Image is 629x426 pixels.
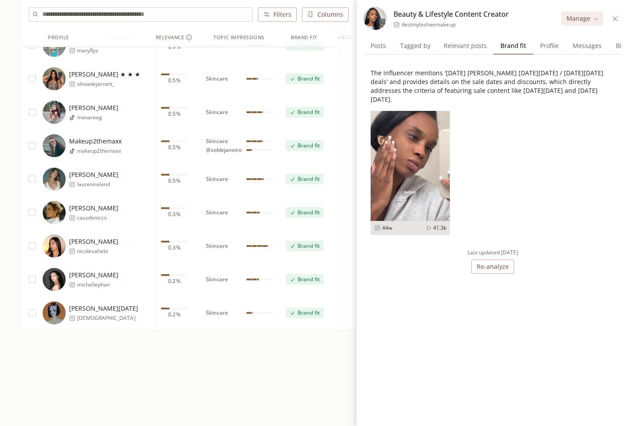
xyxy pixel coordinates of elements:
[298,75,320,82] span: Brand fit
[206,242,228,250] span: Skincare
[537,40,562,52] span: Profile
[394,21,456,28] a: destinylashaemakeup
[168,110,180,118] span: 0.5%
[286,174,323,184] button: Brand fit
[286,274,323,285] button: Brand fit
[77,214,118,221] span: cassdimicco
[497,40,530,52] span: Brand fit
[77,248,118,255] span: nicolesahebi
[48,33,69,41] div: Profile
[43,101,66,124] img: https://lookalike-images.influencerlist.ai/profiles/f4292da2-f70a-4788-88ea-0423a2ebaec3.jpg
[298,142,320,149] span: Brand fit
[77,281,118,288] span: michellephan
[69,237,118,246] span: [PERSON_NAME]
[69,204,118,213] span: [PERSON_NAME]
[338,33,364,41] div: + column
[69,137,121,146] span: Makeup2themaxx
[467,249,518,256] span: Last updated [DATE]
[168,244,180,251] span: 0.3%
[206,209,228,216] span: Skincare
[286,241,323,251] button: Brand fit
[298,309,320,316] span: Brand fit
[561,11,603,26] button: Manage
[43,201,66,224] img: https://lookalike-images.influencerlist.ai/profiles/6f1c0512-bfac-4dc3-9b4e-beb2eb655659.jpg
[286,73,323,84] button: Brand fit
[43,235,66,257] img: https://lookalike-images.influencerlist.ai/profiles/9d241933-5830-44ad-ad71-ea08ec52fbfe.jpg
[69,70,140,79] span: [PERSON_NAME] ★ ★ ★
[206,176,228,183] span: Skincare
[156,33,192,41] div: Relevance
[206,75,228,82] span: Skincare
[286,308,323,318] button: Brand fit
[168,77,180,84] span: 0.5%
[371,69,615,104] span: The influencer mentions '[DATE] [PERSON_NAME] [DATE][DATE] / [DATE][DATE] deals' and provides det...
[471,260,514,274] button: Re-analyze
[43,67,66,90] img: https://lookalike-images.influencerlist.ai/profiles/10ff6e81-4c75-4dd1-a331-30e2b1b5f126.jpg
[43,301,66,324] img: https://lookalike-images.influencerlist.ai/profiles/33c3758f-22bc-4c6f-b728-b71e8b8d4b2a.jpg
[43,268,66,291] img: https://lookalike-images.influencerlist.ai/profiles/caeed02f-e3e5-42e4-898d-899709029cd7.jpg
[612,40,629,52] span: Bio
[569,40,605,52] span: Messages
[302,7,349,21] button: Columns
[258,7,297,21] button: Filters
[69,170,118,179] span: [PERSON_NAME]
[298,176,320,183] span: Brand fit
[213,33,264,41] div: Topic Impressions
[433,224,446,231] span: 41.3k
[206,309,228,316] span: Skincare
[69,304,138,313] span: [PERSON_NAME][DATE]
[397,40,434,52] span: Tagged by
[382,224,392,231] span: 44w
[440,40,490,52] span: Relevant posts
[298,109,320,116] span: Brand fit
[206,147,242,154] span: @soldejaneiro
[43,134,66,157] img: https://lookalike-images.influencerlist.ai/profiles/cbbf3e48-170f-4791-b998-f975880c1116.jpg
[206,276,228,283] span: Skincare
[43,168,66,191] img: https://lookalike-images.influencerlist.ai/profiles/3f799b6d-5dba-4444-816c-afc79456d3f6.jpg
[168,278,180,285] span: 0.2%
[69,271,118,279] span: [PERSON_NAME]
[77,81,140,88] span: oliviadejarnett_
[298,242,320,250] span: Brand fit
[168,311,180,318] span: 0.2%
[394,9,509,19] span: Beauty & Lifestyle Content Creator
[206,138,228,145] span: Skincare
[77,114,118,121] span: maxareeg
[364,7,386,30] img: https://lookalike-images.influencerlist.ai/profiles/5fa6b391-d66a-460e-8bdc-1674d3a97e29.jpg
[77,315,138,322] span: [DEMOGRAPHIC_DATA]
[371,111,450,221] img: edde989a-7c94-412f-8d98-e5bd679f54ec
[77,47,118,54] span: maryflys
[77,147,121,154] span: makeup2themaxx
[77,181,118,188] span: laurenireland
[168,144,180,151] span: 0.5%
[298,209,320,216] span: Brand fit
[206,109,228,116] span: Skincare
[286,207,323,218] button: Brand fit
[401,21,456,28] span: destinylashaemakeup
[69,103,118,112] span: [PERSON_NAME]
[286,107,323,118] button: Brand fit
[367,40,390,52] span: Posts
[168,211,180,218] span: 0.3%
[168,177,180,184] span: 0.5%
[291,33,317,41] div: Brand Fit
[168,44,180,51] span: 0.9%
[286,140,323,151] button: Brand fit
[298,276,320,283] span: Brand fit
